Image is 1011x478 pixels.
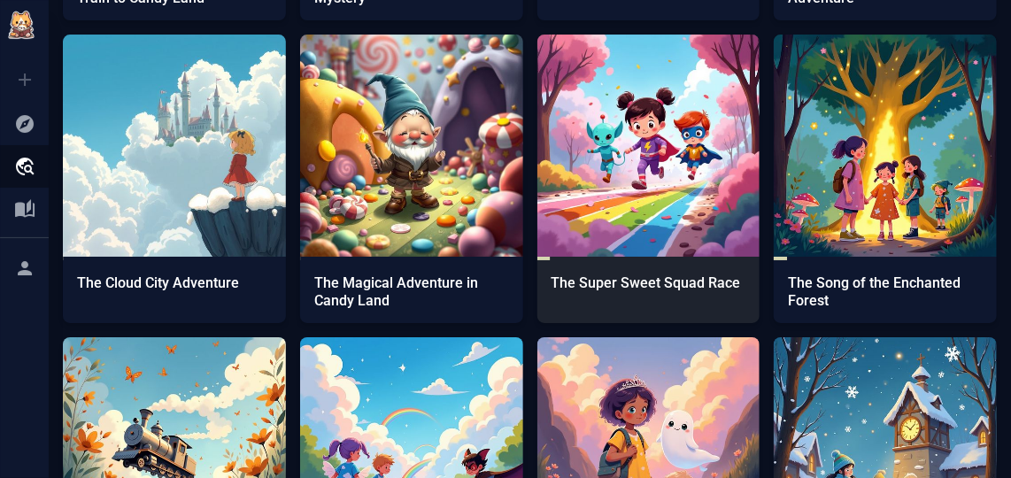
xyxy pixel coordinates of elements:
a: The Super Sweet Squad Race [537,35,760,323]
a: The Magical Adventure in Candy Land [300,35,523,323]
a: The Cloud City Adventure [63,35,286,323]
div: The Song of the Enchanted Forest [788,274,983,308]
img: Minitale [4,7,39,42]
div: The Cloud City Adventure [77,274,272,291]
div: The Super Sweet Squad Race [552,274,746,291]
img: thumbnail_tale_1741_cover_f1764a5ad0.jpg [537,35,760,258]
a: The Song of the Enchanted Forest [774,35,997,323]
img: thumbnail_tale_783_cover_e9ed8bb83d.jpg [63,35,286,258]
img: thumbnail_tale_1726_cover_bebe739e6c.jpg [774,35,997,258]
div: The Magical Adventure in Candy Land [314,274,509,308]
img: thumbnail_tale_771_cover_04ee9fd435.jpg [300,35,523,258]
